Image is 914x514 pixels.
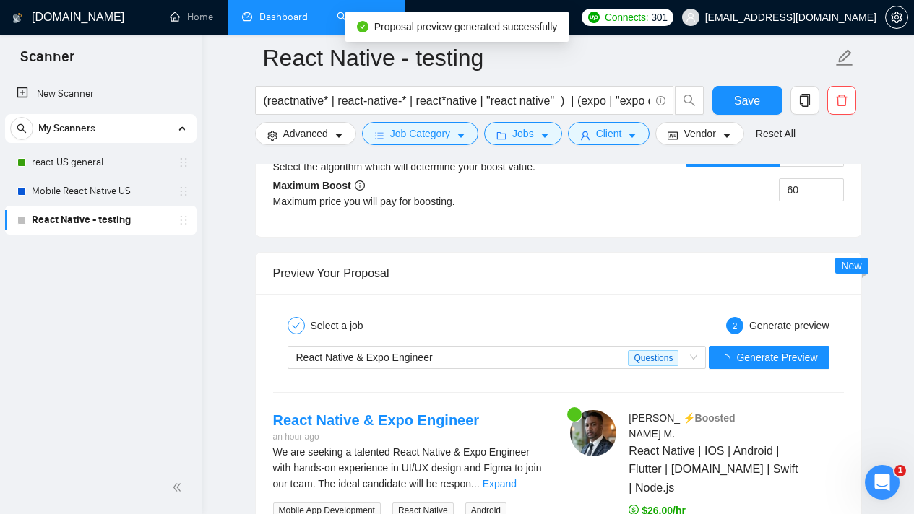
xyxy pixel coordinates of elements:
span: setting [886,12,907,23]
a: Mobile React Native US [32,177,169,206]
span: setting [267,130,277,141]
button: Save [712,86,782,115]
img: logo [12,6,22,30]
li: My Scanners [5,114,197,235]
a: searchScanner [337,11,390,23]
input: Search Freelance Jobs... [264,92,650,110]
button: folderJobscaret-down [484,122,562,145]
span: New [841,260,861,271]
img: c1kjjpoQw-EyupaI6_hhLb6P-UrOfF52iydrvY6QxO_vJThAkV1Y9to6pfwnkBEMWS [570,410,616,456]
span: info-circle [355,180,365,191]
button: userClientcaret-down [568,122,650,145]
span: Job Category [390,126,450,141]
span: holder [178,186,189,197]
span: check [292,321,301,330]
a: React Native & Expo Engineer [273,412,480,428]
div: Generate preview [749,317,829,334]
span: [PERSON_NAME] M . [629,412,680,440]
span: Save [734,92,760,110]
button: search [675,86,704,115]
span: caret-down [334,130,344,141]
span: 2 [733,321,738,331]
button: delete [827,86,856,115]
button: settingAdvancedcaret-down [255,122,356,145]
li: New Scanner [5,79,197,108]
span: 301 [651,9,667,25]
span: idcard [668,130,678,141]
div: We are seeking a talented React Native & Expo Engineer with hands-on experience in UI/UX design a... [273,444,547,492]
a: homeHome [170,11,213,23]
span: ... [471,478,480,489]
button: barsJob Categorycaret-down [362,122,478,145]
span: Connects: [605,9,648,25]
span: Client [596,126,622,141]
div: Preview Your Proposal [273,253,844,294]
iframe: Intercom live chat [865,465,900,500]
span: user [686,12,696,22]
button: copy [790,86,819,115]
div: Maximum price you will pay for boosting. [273,193,559,209]
span: We are seeking a talented React Native & Expo Engineer with hands-on experience in UI/UX design a... [273,446,542,489]
a: Expand [483,478,517,489]
span: holder [178,214,189,226]
span: React Native & Expo Engineer [296,352,433,363]
div: Select the algorithm which will determine your boost value. [273,159,559,175]
span: double-left [172,480,186,495]
span: Advanced [283,126,328,141]
span: copy [791,94,819,107]
span: caret-down [540,130,550,141]
a: react US general [32,148,169,177]
button: idcardVendorcaret-down [655,122,743,145]
span: ⚡️Boosted [683,412,736,424]
span: search [11,123,33,134]
button: setting [885,6,908,29]
span: Questions [628,350,678,366]
span: info-circle [656,96,665,105]
span: check-circle [357,21,368,32]
span: My Scanners [38,114,95,143]
span: Proposal preview generated successfully [374,21,558,32]
span: folder [496,130,506,141]
span: loading [720,354,736,365]
button: search [10,117,33,140]
span: holder [178,157,189,168]
span: 1 [894,465,906,476]
a: dashboardDashboard [242,11,308,23]
a: New Scanner [17,79,185,108]
span: bars [374,130,384,141]
a: setting [885,12,908,23]
span: Vendor [684,126,715,141]
span: Scanner [9,46,86,77]
span: Jobs [512,126,534,141]
button: Generate Preview [709,346,829,369]
span: delete [828,94,855,107]
input: Scanner name... [263,40,832,76]
span: search [676,94,703,107]
span: user [580,130,590,141]
span: caret-down [456,130,466,141]
a: Reset All [756,126,796,141]
span: caret-down [722,130,732,141]
span: Generate Preview [736,349,817,365]
img: upwork-logo.png [588,12,600,23]
span: React Native | IOS | Android | Flutter | [DOMAIN_NAME] | Swift | Node.js [629,442,801,496]
b: Maximum Boost [273,180,365,191]
div: Select a job [311,317,372,334]
a: React Native - testing [32,206,169,235]
div: an hour ago [273,430,480,444]
span: caret-down [627,130,637,141]
span: edit [835,48,854,67]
